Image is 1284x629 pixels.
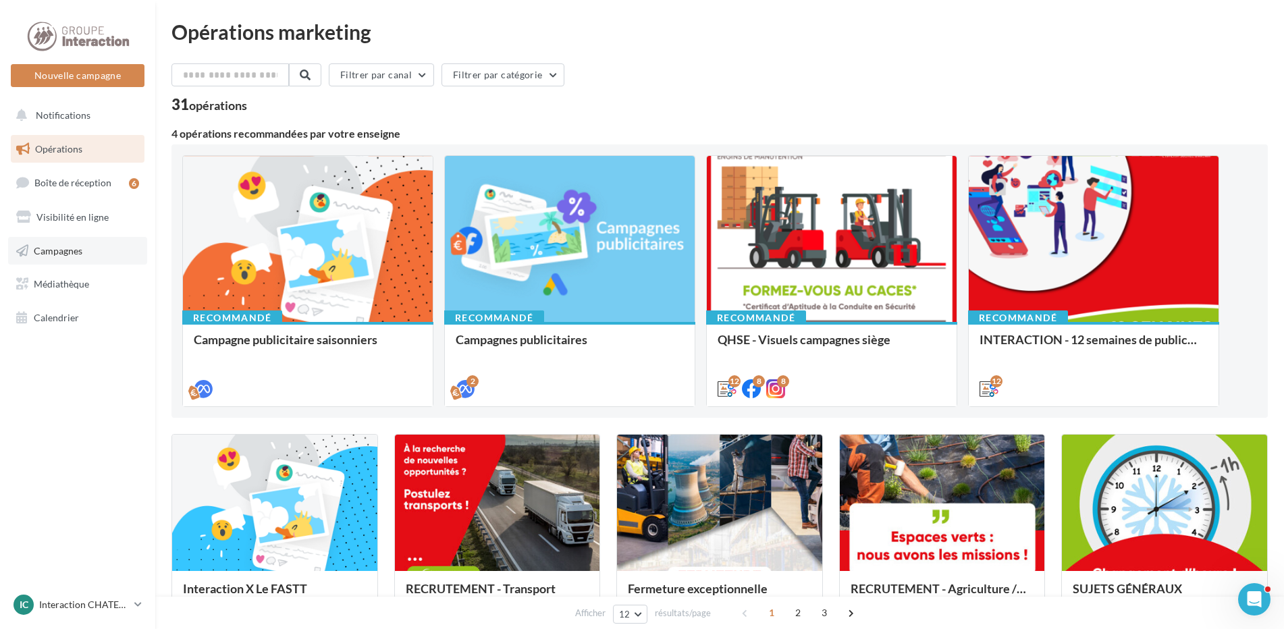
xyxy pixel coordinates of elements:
[406,582,589,609] div: RECRUTEMENT - Transport
[456,333,684,360] div: Campagnes publicitaires
[8,270,147,298] a: Médiathèque
[706,310,806,325] div: Recommandé
[851,582,1034,609] div: RECRUTEMENT - Agriculture / Espaces verts
[442,63,564,86] button: Filtrer par catégorie
[329,63,434,86] button: Filtrer par canal
[718,333,946,360] div: QHSE - Visuels campagnes siège
[575,607,606,620] span: Afficher
[1073,582,1256,609] div: SUJETS GÉNÉRAUX
[8,135,147,163] a: Opérations
[8,237,147,265] a: Campagnes
[34,177,111,188] span: Boîte de réception
[8,168,147,197] a: Boîte de réception6
[11,64,144,87] button: Nouvelle campagne
[8,203,147,231] a: Visibilité en ligne
[728,375,741,387] div: 12
[628,582,811,609] div: Fermeture exceptionnelle
[36,211,109,223] span: Visibilité en ligne
[753,375,765,387] div: 8
[777,375,789,387] div: 8
[980,333,1208,360] div: INTERACTION - 12 semaines de publication
[655,607,711,620] span: résultats/page
[619,609,631,620] span: 12
[990,375,1002,387] div: 12
[34,278,89,290] span: Médiathèque
[20,598,28,611] span: IC
[813,602,835,624] span: 3
[34,312,79,323] span: Calendrier
[11,592,144,618] a: IC Interaction CHATEAUBRIANT
[444,310,544,325] div: Recommandé
[36,109,90,121] span: Notifications
[35,143,82,155] span: Opérations
[968,310,1068,325] div: Recommandé
[8,304,147,332] a: Calendrier
[182,310,282,325] div: Recommandé
[171,128,1268,139] div: 4 opérations recommandées par votre enseigne
[613,605,647,624] button: 12
[39,598,129,611] p: Interaction CHATEAUBRIANT
[194,333,422,360] div: Campagne publicitaire saisonniers
[34,244,82,256] span: Campagnes
[761,602,782,624] span: 1
[787,602,809,624] span: 2
[8,101,142,130] button: Notifications
[129,178,139,189] div: 6
[466,375,479,387] div: 2
[189,99,247,111] div: opérations
[171,22,1268,42] div: Opérations marketing
[1238,583,1270,616] iframe: Intercom live chat
[183,582,367,609] div: Interaction X Le FASTT
[171,97,247,112] div: 31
